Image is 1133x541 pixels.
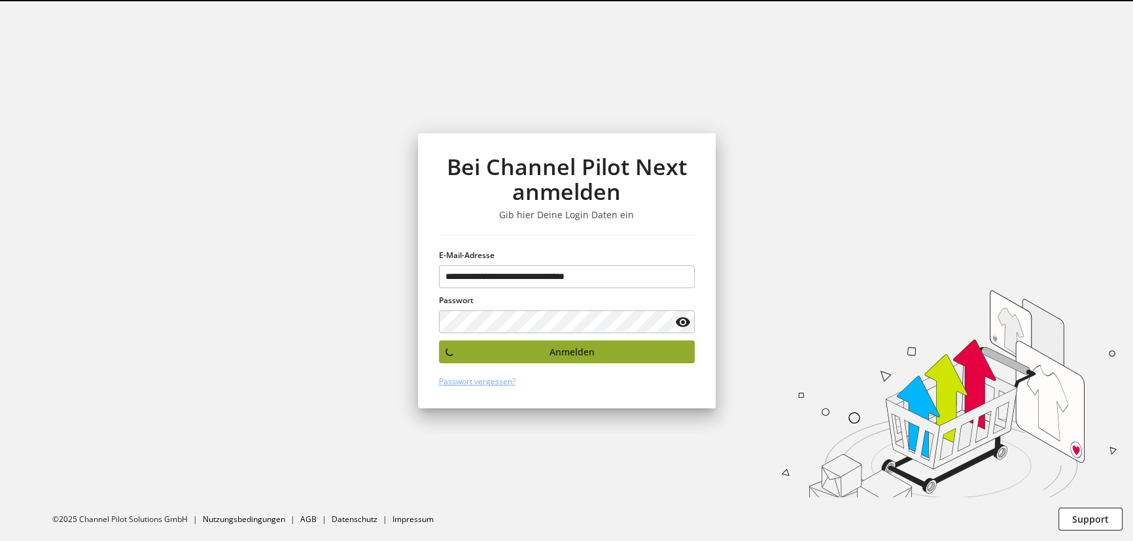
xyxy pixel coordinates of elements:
span: Support [1072,512,1109,526]
a: Impressum [392,514,434,525]
span: Passwort [439,295,474,306]
h3: Gib hier Deine Login Daten ein [439,209,695,221]
a: Datenschutz [332,514,377,525]
span: E-Mail-Adresse [439,250,495,261]
li: ©2025 Channel Pilot Solutions GmbH [52,514,203,525]
a: AGB [300,514,317,525]
button: Support [1058,508,1123,531]
h1: Bei Channel Pilot Next anmelden [439,154,695,205]
a: Passwort vergessen? [439,376,515,387]
a: Nutzungsbedingungen [203,514,285,525]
